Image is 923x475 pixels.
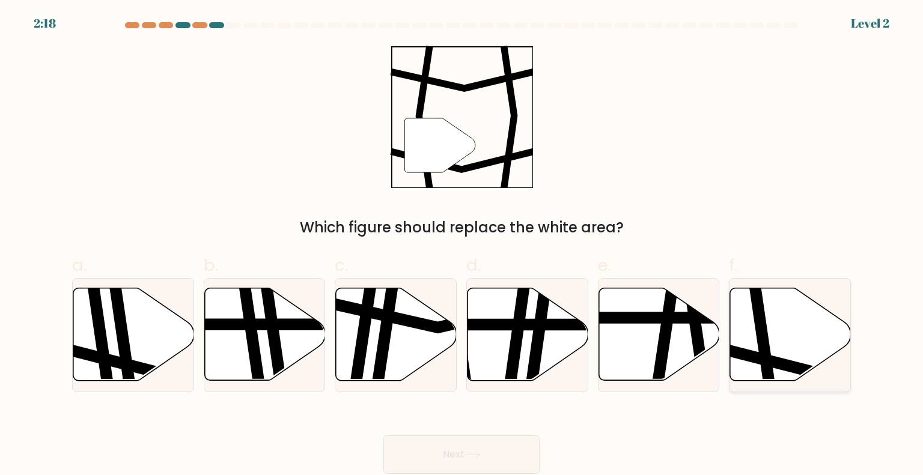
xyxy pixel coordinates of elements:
span: e. [598,253,611,277]
button: Next [383,435,540,474]
span: b. [204,253,218,277]
div: Which figure should replace the white area? [79,217,844,238]
span: f. [729,253,737,277]
span: c. [335,253,348,277]
div: Level 2 [851,14,889,32]
span: d. [466,253,481,277]
div: 2:18 [34,14,56,32]
g: " [405,118,476,172]
span: a. [72,253,87,277]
